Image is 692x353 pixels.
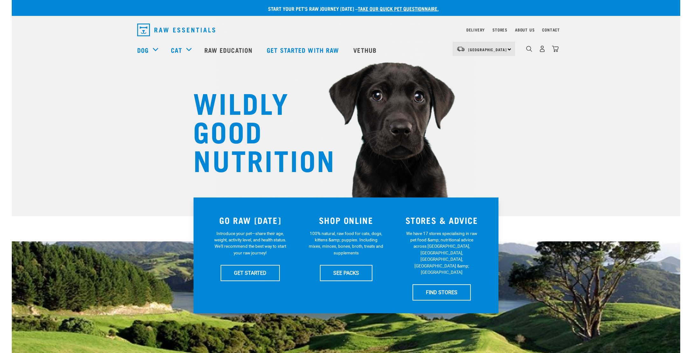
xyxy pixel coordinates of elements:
a: Stores [492,29,507,31]
p: We have 17 stores specialising in raw pet food &amp; nutritional advice across [GEOGRAPHIC_DATA],... [404,230,479,276]
a: About Us [515,29,534,31]
a: Get started with Raw [260,37,347,63]
a: Cat [171,45,182,55]
p: Introduce your pet—share their age, weight, activity level, and health status. We'll recommend th... [213,230,288,256]
a: Raw Education [198,37,260,63]
h3: GO RAW [DATE] [206,215,294,225]
img: user.png [539,45,546,52]
h3: STORES & ADVICE [398,215,486,225]
img: van-moving.png [456,46,465,52]
h3: SHOP ONLINE [302,215,390,225]
h1: WILDLY GOOD NUTRITION [193,87,321,173]
a: GET STARTED [221,265,280,281]
a: take our quick pet questionnaire. [358,7,439,10]
nav: dropdown navigation [132,21,560,39]
nav: dropdown navigation [12,37,680,63]
a: Vethub [347,37,385,63]
p: Start your pet’s raw journey [DATE] – [17,5,685,12]
a: Delivery [466,29,485,31]
a: Contact [542,29,560,31]
span: [GEOGRAPHIC_DATA] [468,48,507,51]
img: home-icon-1@2x.png [526,46,532,52]
a: Dog [137,45,149,55]
a: SEE PACKS [320,265,372,281]
a: FIND STORES [413,284,471,300]
p: 100% natural, raw food for cats, dogs, kittens &amp; puppies. Including mixes, minces, bones, bro... [309,230,384,256]
img: home-icon@2x.png [552,45,559,52]
img: Raw Essentials Logo [137,24,215,36]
